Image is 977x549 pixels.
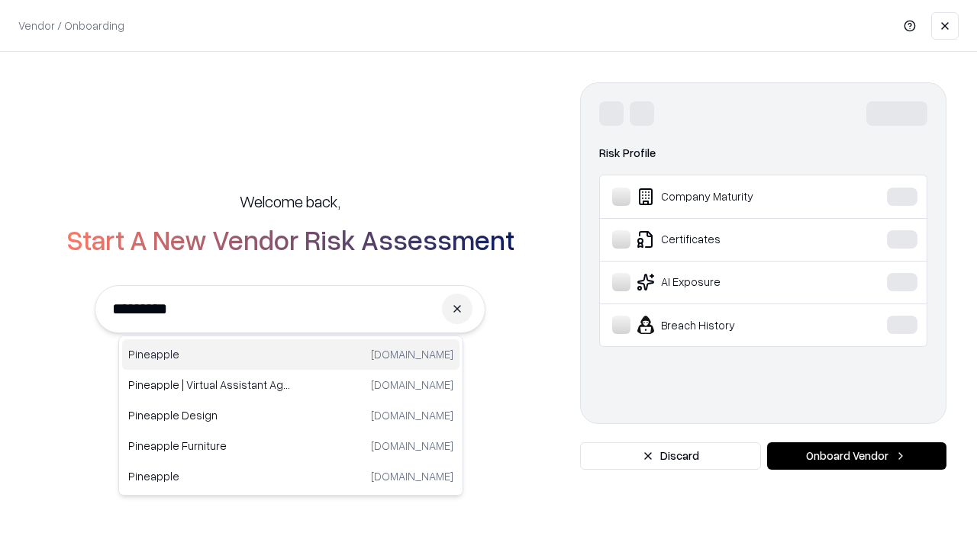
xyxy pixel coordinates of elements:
[371,407,453,423] p: [DOMAIN_NAME]
[240,191,340,212] h5: Welcome back,
[128,407,291,423] p: Pineapple Design
[767,442,946,470] button: Onboard Vendor
[128,438,291,454] p: Pineapple Furniture
[18,18,124,34] p: Vendor / Onboarding
[612,273,840,291] div: AI Exposure
[371,438,453,454] p: [DOMAIN_NAME]
[599,144,927,162] div: Risk Profile
[612,230,840,249] div: Certificates
[612,316,840,334] div: Breach History
[128,468,291,484] p: Pineapple
[612,188,840,206] div: Company Maturity
[371,377,453,393] p: [DOMAIN_NAME]
[580,442,761,470] button: Discard
[128,377,291,393] p: Pineapple | Virtual Assistant Agency
[118,335,463,496] div: Suggestions
[128,346,291,362] p: Pineapple
[66,224,514,255] h2: Start A New Vendor Risk Assessment
[371,346,453,362] p: [DOMAIN_NAME]
[371,468,453,484] p: [DOMAIN_NAME]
